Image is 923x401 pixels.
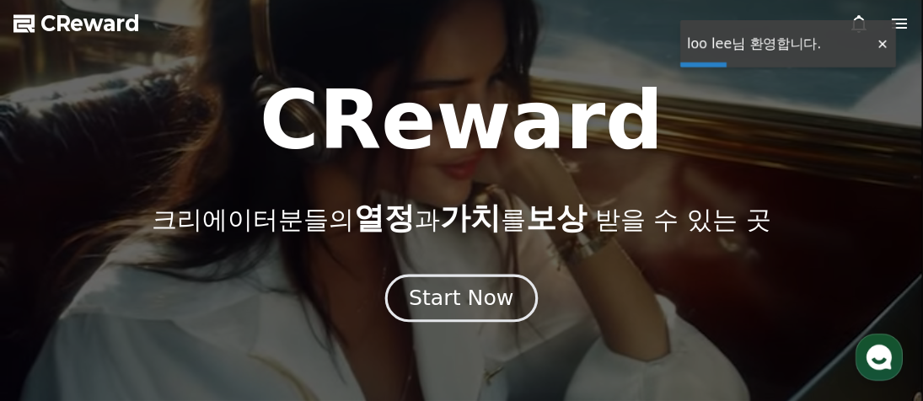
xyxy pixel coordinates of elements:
div: Start Now [409,284,513,313]
a: CReward [13,10,140,37]
span: 홈 [53,286,63,300]
span: 대화 [154,287,174,301]
span: 열정 [354,200,415,235]
span: 가치 [440,200,501,235]
p: 크리에이터분들의 과 를 받을 수 있는 곳 [152,201,770,235]
a: 대화 [111,261,217,303]
button: Start Now [385,275,538,323]
span: 설정 [260,286,281,300]
a: 설정 [217,261,324,303]
h1: CReward [260,80,663,161]
a: Start Now [389,292,534,308]
a: 홈 [5,261,111,303]
span: 보상 [526,200,587,235]
span: CReward [40,10,140,37]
